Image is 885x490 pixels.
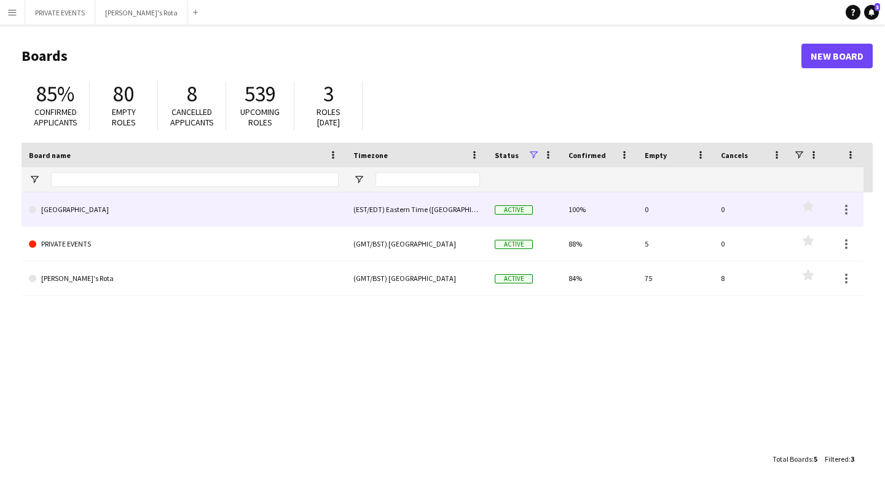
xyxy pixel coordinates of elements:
span: Cancelled applicants [170,106,214,128]
button: Open Filter Menu [353,174,364,185]
span: Timezone [353,151,388,160]
a: [GEOGRAPHIC_DATA] [29,192,339,227]
span: Upcoming roles [240,106,280,128]
button: PRIVATE EVENTS [25,1,95,25]
span: Empty [645,151,667,160]
span: 5 [814,454,817,464]
span: Active [495,274,533,283]
span: 80 [113,81,134,108]
a: PRIVATE EVENTS [29,227,339,261]
div: (EST/EDT) Eastern Time ([GEOGRAPHIC_DATA] & [GEOGRAPHIC_DATA]) [346,192,487,226]
div: 84% [561,261,637,295]
div: 0 [714,227,790,261]
span: Total Boards [773,454,812,464]
span: Filtered [825,454,849,464]
input: Timezone Filter Input [376,172,480,187]
div: (GMT/BST) [GEOGRAPHIC_DATA] [346,227,487,261]
div: 8 [714,261,790,295]
span: Confirmed applicants [34,106,77,128]
a: New Board [801,44,873,68]
span: 8 [187,81,197,108]
div: 88% [561,227,637,261]
span: 3 [323,81,334,108]
span: 3 [851,454,854,464]
a: 3 [864,5,879,20]
div: 75 [637,261,714,295]
div: 100% [561,192,637,226]
button: [PERSON_NAME]'s Rota [95,1,188,25]
div: : [825,447,854,471]
div: 0 [637,192,714,226]
span: 3 [875,3,880,11]
h1: Boards [22,47,801,65]
div: 5 [637,227,714,261]
a: [PERSON_NAME]'s Rota [29,261,339,296]
span: Roles [DATE] [317,106,340,128]
div: 0 [714,192,790,226]
span: Board name [29,151,71,160]
span: 539 [245,81,276,108]
span: Confirmed [568,151,606,160]
span: Active [495,205,533,215]
span: Active [495,240,533,249]
button: Open Filter Menu [29,174,40,185]
span: 85% [36,81,74,108]
span: Status [495,151,519,160]
div: (GMT/BST) [GEOGRAPHIC_DATA] [346,261,487,295]
div: : [773,447,817,471]
input: Board name Filter Input [51,172,339,187]
span: Empty roles [112,106,136,128]
span: Cancels [721,151,748,160]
